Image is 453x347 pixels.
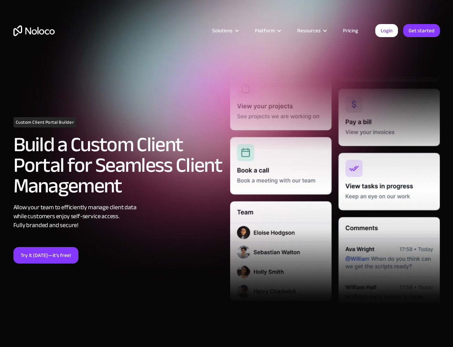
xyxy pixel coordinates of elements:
div: Allow your team to efficiently manage client data while customers enjoy self-service access. Full... [13,203,223,230]
div: Resources [297,26,321,35]
h2: Build a Custom Client Portal for Seamless Client Management [13,134,223,196]
div: Solutions [204,26,246,35]
a: Login [375,24,398,37]
a: Try it [DATE]—it’s free! [13,247,78,264]
a: home [13,25,55,36]
div: Platform [246,26,289,35]
div: Solutions [212,26,233,35]
a: Pricing [334,26,367,35]
div: Resources [289,26,334,35]
h1: Custom Client Portal Builder [13,117,77,127]
a: Get started [403,24,440,37]
div: Platform [255,26,275,35]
